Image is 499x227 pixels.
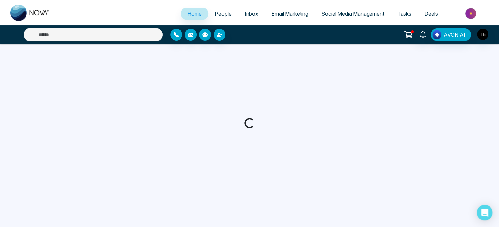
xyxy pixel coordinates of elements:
img: User Avatar [477,29,488,40]
a: Inbox [238,8,265,20]
span: Tasks [397,10,411,17]
span: Inbox [245,10,258,17]
img: Nova CRM Logo [10,5,50,21]
a: Tasks [391,8,418,20]
div: Open Intercom Messenger [477,205,492,220]
span: Deals [424,10,438,17]
span: Social Media Management [321,10,384,17]
img: Lead Flow [432,30,441,39]
span: Home [187,10,202,17]
a: People [208,8,238,20]
img: Market-place.gif [448,6,495,21]
span: Email Marketing [271,10,308,17]
a: Social Media Management [315,8,391,20]
a: Deals [418,8,444,20]
a: Home [181,8,208,20]
button: AVON AI [431,28,471,41]
span: AVON AI [444,31,465,39]
span: People [215,10,232,17]
a: Email Marketing [265,8,315,20]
